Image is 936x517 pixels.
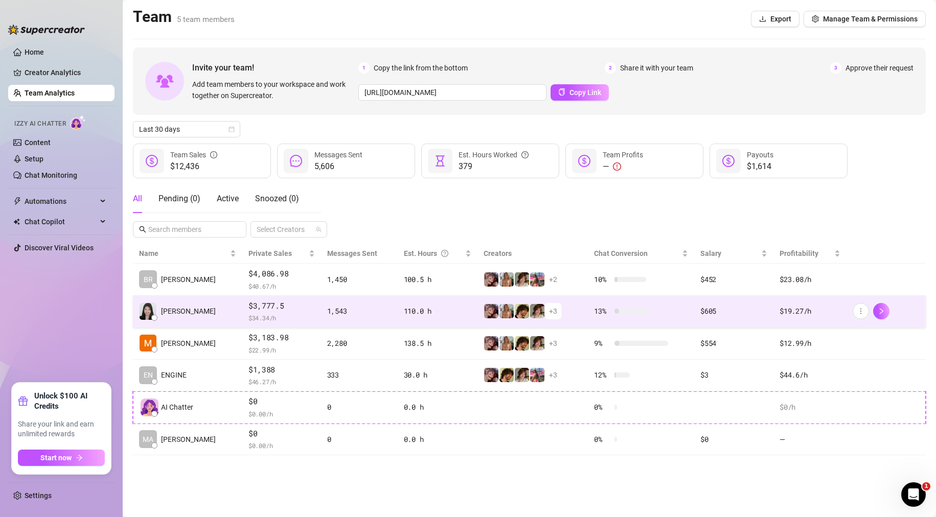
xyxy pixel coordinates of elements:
[404,434,471,445] div: 0.0 h
[594,249,648,257] span: Chat Conversion
[248,332,315,344] span: $3,183.98
[161,434,216,445] span: [PERSON_NAME]
[780,402,840,413] div: $0 /h
[549,369,557,381] span: + 3
[161,306,216,317] span: [PERSON_NAME]
[747,151,773,159] span: Payouts
[521,149,529,160] span: question-circle
[143,434,153,445] span: MA
[569,88,601,97] span: Copy Link
[139,122,234,137] span: Last 30 days
[441,248,448,259] span: question-circle
[161,369,187,381] span: ENGINE
[499,336,514,350] img: Pam🤍
[700,274,767,285] div: $452
[314,151,362,159] span: Messages Sent
[170,149,217,160] div: Team Sales
[594,306,610,317] span: 13 %
[327,274,392,285] div: 1,450
[846,62,914,74] span: Approve their request
[700,434,767,445] div: $0
[700,369,767,381] div: $3
[133,244,242,264] th: Name
[404,338,471,349] div: 138.5 h
[404,274,471,285] div: 100.5 h
[327,434,392,445] div: 0
[578,155,590,167] span: dollar-circle
[780,274,840,285] div: $23.08 /h
[499,368,514,382] img: Asmrboyfriend
[594,369,610,381] span: 12 %
[823,15,918,23] span: Manage Team & Permissions
[141,398,158,416] img: izzy-ai-chatter-avatar-DDCN_rTZ.svg
[248,300,315,312] span: $3,777.5
[404,369,471,381] div: 30.0 h
[515,368,529,382] img: Ruby
[404,248,463,259] div: Est. Hours
[25,491,52,500] a: Settings
[248,345,315,355] span: $ 22.99 /h
[290,155,302,167] span: message
[25,64,106,81] a: Creator Analytics
[780,306,840,317] div: $19.27 /h
[515,304,529,318] img: Asmrboyfriend
[605,62,616,74] span: 2
[515,336,529,350] img: Asmrboyfriend
[139,226,146,233] span: search
[13,197,21,205] span: thunderbolt
[759,15,766,22] span: download
[830,62,841,74] span: 3
[139,248,228,259] span: Name
[613,162,621,171] span: exclamation-circle
[314,160,362,173] span: 5,606
[18,450,105,466] button: Start nowarrow-right
[133,7,235,27] h2: Team
[217,194,239,203] span: Active
[248,409,315,419] span: $ 0.00 /h
[327,369,392,381] div: 333
[192,79,354,101] span: Add team members to your workspace and work together on Supercreator.
[780,338,840,349] div: $12.99 /h
[158,193,200,205] div: Pending ( 0 )
[18,396,28,406] span: gift
[484,368,498,382] img: Gloom
[144,369,153,381] span: EN
[8,25,85,35] img: logo-BBDzfeDw.svg
[248,249,292,257] span: Private Sales
[210,149,217,160] span: info-circle
[248,395,315,408] span: $0
[901,482,926,507] iframe: Intercom live chat
[25,244,94,252] a: Discover Viral Videos
[530,368,544,382] img: Nicki
[144,274,153,285] span: BR
[248,377,315,387] span: $ 46.27 /h
[549,338,557,349] span: + 3
[327,249,377,257] span: Messages Sent
[25,138,51,147] a: Content
[922,482,930,490] span: 1
[25,48,44,56] a: Home
[25,89,75,97] a: Team Analytics
[700,338,767,349] div: $554
[40,454,72,462] span: Start now
[248,428,315,440] span: $0
[530,272,544,287] img: Nicki
[499,272,514,287] img: Pam🤍
[780,249,818,257] span: Profitability
[25,193,97,209] span: Automations
[700,249,721,257] span: Salary
[558,88,565,96] span: copy
[603,160,643,173] div: —
[170,160,217,173] span: $12,436
[14,119,66,129] span: Izzy AI Chatter
[248,281,315,291] span: $ 40.67 /h
[551,84,609,101] button: Copy Link
[594,338,610,349] span: 9 %
[248,313,315,323] span: $ 34.34 /h
[459,149,529,160] div: Est. Hours Worked
[804,11,926,27] button: Manage Team & Permissions
[327,338,392,349] div: 2,280
[484,304,498,318] img: Gloom
[70,115,86,130] img: AI Chatter
[76,454,83,461] span: arrow-right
